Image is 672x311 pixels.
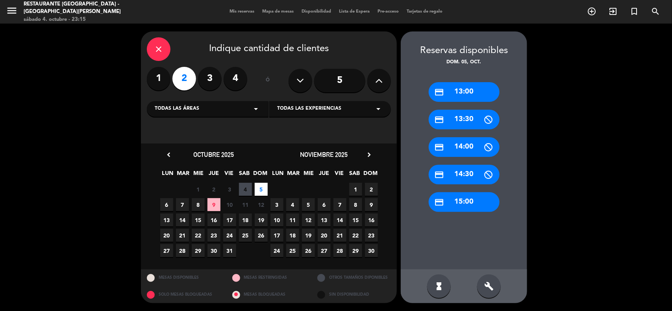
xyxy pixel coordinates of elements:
[429,137,500,157] div: 14:00
[374,9,403,14] span: Pre-acceso
[176,213,189,226] span: 14
[311,286,397,303] div: SIN DISPONIBILIDAD
[154,44,163,54] i: close
[333,169,346,182] span: VIE
[147,37,391,61] div: Indique cantidad de clientes
[141,269,226,286] div: MESAS DISPONIBLES
[333,198,346,211] span: 7
[333,229,346,242] span: 21
[6,5,18,17] i: menu
[147,67,170,90] label: 1
[155,105,199,113] span: Todas las áreas
[365,198,378,211] span: 9
[348,169,361,182] span: SAB
[318,244,331,257] span: 27
[349,229,362,242] span: 22
[651,7,660,16] i: search
[176,198,189,211] span: 7
[255,213,268,226] span: 19
[24,0,162,16] div: Restaurante [GEOGRAPHIC_DATA] - [GEOGRAPHIC_DATA][PERSON_NAME]
[172,67,196,90] label: 2
[160,198,173,211] span: 6
[239,213,252,226] span: 18
[435,87,444,97] i: credit_card
[484,282,494,291] i: build
[318,169,331,182] span: JUE
[226,9,258,14] span: Mis reservas
[335,9,374,14] span: Lista de Espera
[160,229,173,242] span: 20
[365,183,378,196] span: 2
[176,229,189,242] span: 21
[401,43,527,59] div: Reservas disponibles
[255,183,268,196] span: 5
[365,229,378,242] span: 23
[207,169,220,182] span: JUE
[277,105,341,113] span: Todas las experiencias
[286,229,299,242] span: 18
[318,229,331,242] span: 20
[239,183,252,196] span: 4
[298,9,335,14] span: Disponibilidad
[207,198,220,211] span: 9
[365,213,378,226] span: 16
[365,151,373,159] i: chevron_right
[302,198,315,211] span: 5
[223,198,236,211] span: 10
[192,198,205,211] span: 8
[258,9,298,14] span: Mapa de mesas
[286,244,299,257] span: 25
[333,244,346,257] span: 28
[192,213,205,226] span: 15
[270,213,283,226] span: 10
[251,104,261,114] i: arrow_drop_down
[6,5,18,19] button: menu
[435,170,444,180] i: credit_card
[349,183,362,196] span: 1
[198,67,222,90] label: 3
[349,198,362,211] span: 8
[165,151,173,159] i: chevron_left
[435,115,444,125] i: credit_card
[302,169,315,182] span: MIE
[224,67,247,90] label: 4
[207,183,220,196] span: 2
[255,67,281,94] div: ó
[192,244,205,257] span: 29
[255,229,268,242] span: 26
[349,244,362,257] span: 29
[286,213,299,226] span: 11
[349,213,362,226] span: 15
[160,213,173,226] span: 13
[192,183,205,196] span: 1
[300,151,348,158] span: noviembre 2025
[177,169,190,182] span: MAR
[435,197,444,207] i: credit_card
[318,198,331,211] span: 6
[207,229,220,242] span: 23
[272,169,285,182] span: LUN
[176,244,189,257] span: 28
[286,198,299,211] span: 4
[374,104,383,114] i: arrow_drop_down
[161,169,174,182] span: LUN
[429,192,500,212] div: 15:00
[254,169,267,182] span: DOM
[226,286,312,303] div: MESAS BLOQUEADAS
[24,16,162,24] div: sábado 4. octubre - 23:15
[207,213,220,226] span: 16
[238,169,251,182] span: SAB
[223,183,236,196] span: 3
[629,7,639,16] i: turned_in_not
[141,286,226,303] div: SOLO MESAS BLOQUEADAS
[434,282,444,291] i: hourglass_full
[192,169,205,182] span: MIE
[223,244,236,257] span: 31
[223,213,236,226] span: 17
[194,151,234,158] span: octubre 2025
[302,229,315,242] span: 19
[287,169,300,182] span: MAR
[160,244,173,257] span: 27
[239,229,252,242] span: 25
[302,244,315,257] span: 26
